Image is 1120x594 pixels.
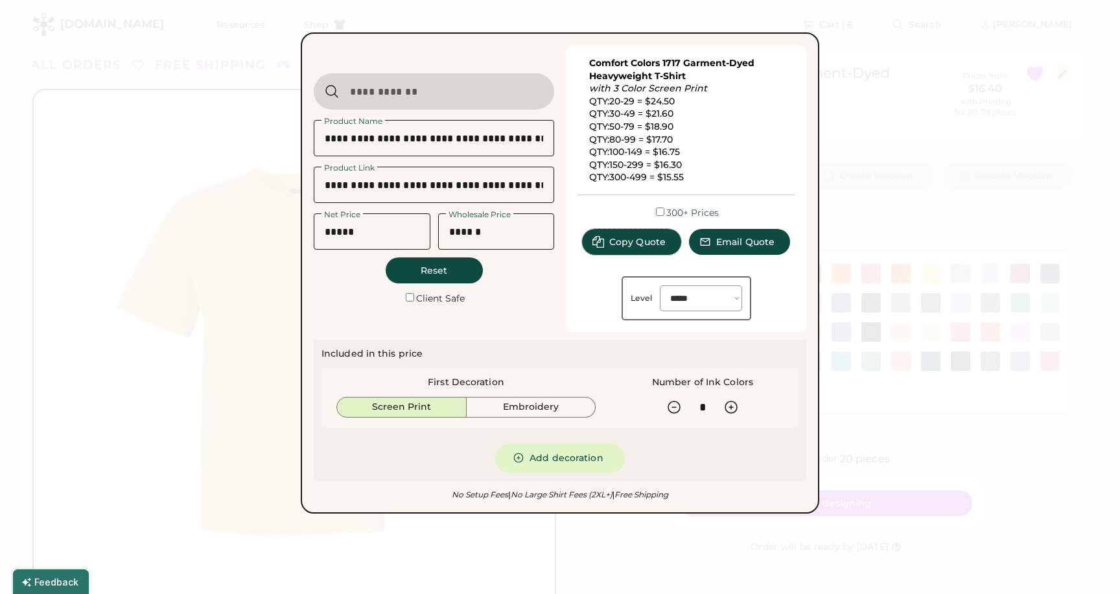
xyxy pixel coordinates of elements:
font: | [508,490,510,499]
div: Product Link [321,164,377,172]
button: Embroidery [467,397,596,418]
iframe: Front Chat [1058,536,1114,591]
em: Free Shipping [612,490,668,499]
em: No Setup Fees [452,490,508,499]
button: Email Quote [689,229,790,255]
div: QTY:20-29 = $24.50 QTY:30-49 = $21.60 QTY:50-79 = $18.90 QTY:80-99 = $17.70 QTY:100-149 = $16.75 ... [589,57,784,184]
font: | [612,490,614,499]
span: Email Quote [716,237,775,246]
button: Add decoration [495,444,625,473]
em: No Large Shirt Fees (2XL+) [508,490,612,499]
div: Net Price [321,211,363,219]
div: Included in this price [321,348,423,361]
div: First Decoration [428,376,504,389]
div: Product Name [321,117,385,125]
button: Reset [386,257,483,283]
label: 300+ Prices [666,207,719,219]
div: Level [631,293,653,303]
div: Number of Ink Colors [652,376,753,389]
em: with 3 Color Screen Print [589,82,707,94]
a: Comfort Colors 1717 Garment-Dyed Heavyweight T-Shirt [589,57,757,82]
button: Copy Quote [582,229,681,255]
div: Wholesale Price [446,211,513,219]
span: Copy Quote [609,237,666,246]
button: Screen Print [336,397,467,418]
label: Client Safe [416,292,465,304]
